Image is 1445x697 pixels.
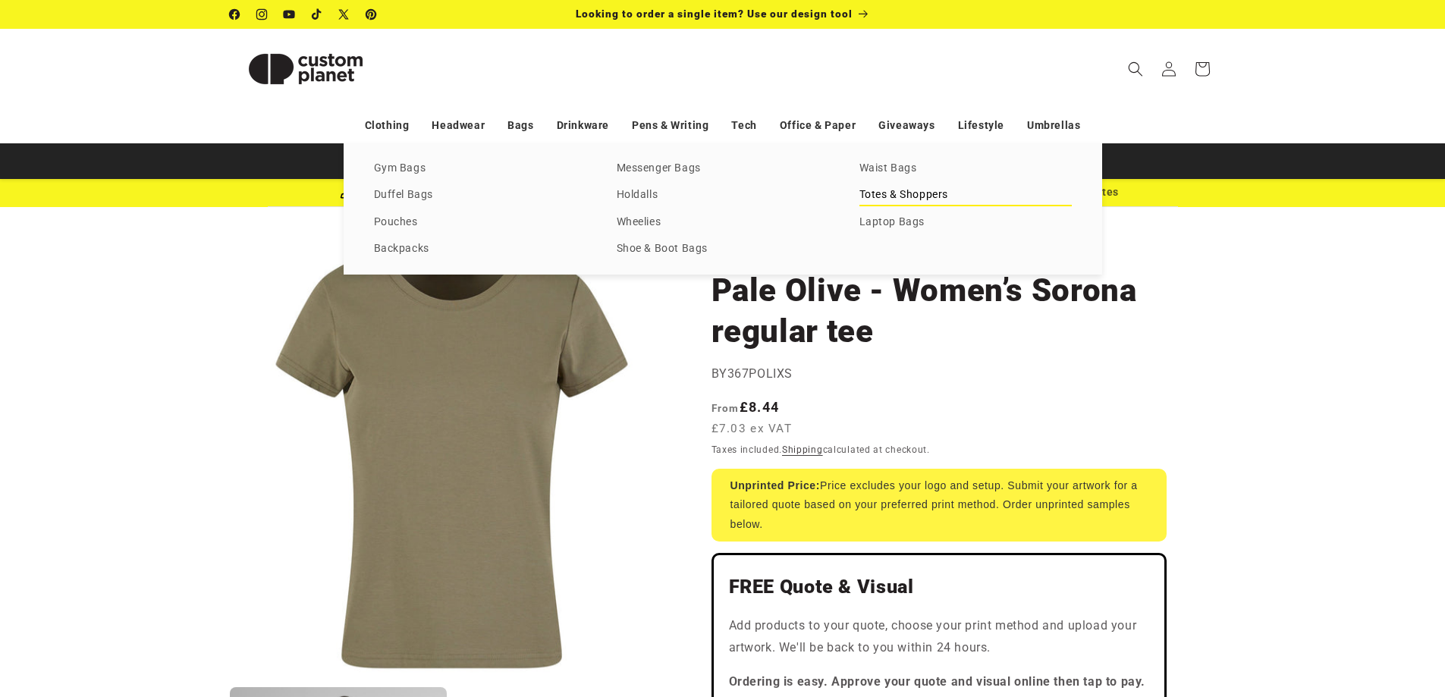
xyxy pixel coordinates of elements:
a: Duffel Bags [374,185,586,206]
a: Umbrellas [1027,112,1080,139]
a: Giveaways [878,112,935,139]
summary: Search [1119,52,1152,86]
a: Pens & Writing [632,112,708,139]
a: Backpacks [374,239,586,259]
a: Laptop Bags [859,212,1072,233]
a: Messenger Bags [617,159,829,179]
span: Looking to order a single item? Use our design tool [576,8,853,20]
a: Pouches [374,212,586,233]
h1: Pale Olive - Women’s Sorona regular tee [712,270,1167,352]
a: Totes & Shoppers [859,185,1072,206]
a: Lifestyle [958,112,1004,139]
span: £7.03 ex VAT [712,420,793,438]
span: From [712,402,740,414]
a: Clothing [365,112,410,139]
a: Custom Planet [224,29,387,108]
a: Shoe & Boot Bags [617,239,829,259]
a: Holdalls [617,185,829,206]
a: Bags [507,112,533,139]
a: Shipping [782,444,823,455]
p: Add products to your quote, choose your print method and upload your artwork. We'll be back to yo... [729,615,1149,659]
div: Price excludes your logo and setup. Submit your artwork for a tailored quote based on your prefer... [712,469,1167,542]
a: Gym Bags [374,159,586,179]
span: BY367POLIXS [712,366,793,381]
a: Wheelies [617,212,829,233]
h2: FREE Quote & Visual [729,575,1149,599]
iframe: Chat Widget [1369,624,1445,697]
a: Office & Paper [780,112,856,139]
a: Tech [731,112,756,139]
div: Taxes included. calculated at checkout. [712,442,1167,457]
a: Drinkware [557,112,609,139]
a: Headwear [432,112,485,139]
strong: £8.44 [712,399,780,415]
strong: Unprinted Price: [730,479,821,491]
img: Custom Planet [230,35,382,103]
a: Waist Bags [859,159,1072,179]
